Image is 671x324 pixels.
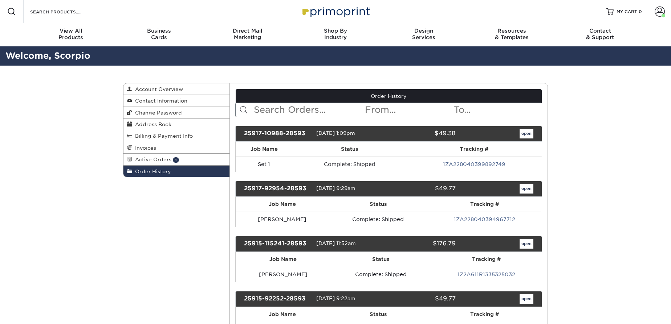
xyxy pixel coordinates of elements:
[383,294,461,304] div: $49.77
[236,252,331,267] th: Job Name
[292,28,380,34] span: Shop By
[173,157,179,163] span: 1
[123,166,229,177] a: Order History
[115,23,203,46] a: BusinessCards
[132,145,156,151] span: Invoices
[123,107,229,119] a: Change Password
[132,157,171,162] span: Active Orders
[203,28,292,41] div: Marketing
[520,129,533,138] a: open
[115,28,203,41] div: Cards
[132,121,171,127] span: Address Book
[316,185,355,191] span: [DATE] 9:29am
[253,103,365,117] input: Search Orders...
[123,130,229,142] a: Billing & Payment Info
[236,212,329,227] td: [PERSON_NAME]
[383,184,461,194] div: $49.77
[407,142,542,157] th: Tracking #
[236,197,329,212] th: Job Name
[132,169,171,174] span: Order History
[236,307,329,322] th: Job Name
[239,184,316,194] div: 25917-92954-28593
[468,28,556,41] div: & Templates
[427,197,542,212] th: Tracking #
[299,4,372,19] img: Primoprint
[331,252,431,267] th: Status
[239,294,316,304] div: 25915-92252-28593
[520,239,533,249] a: open
[379,23,468,46] a: DesignServices
[316,130,355,136] span: [DATE] 1:09pm
[556,28,644,41] div: & Support
[123,142,229,154] a: Invoices
[239,129,316,138] div: 25917-10988-28593
[639,9,642,14] span: 0
[316,240,356,246] span: [DATE] 11:52am
[427,307,542,322] th: Tracking #
[617,9,637,15] span: MY CART
[468,28,556,34] span: Resources
[123,95,229,107] a: Contact Information
[383,129,461,138] div: $49.38
[364,103,453,117] input: From...
[27,28,115,34] span: View All
[27,28,115,41] div: Products
[316,295,355,301] span: [DATE] 9:22am
[331,267,431,282] td: Complete: Shipped
[379,28,468,34] span: Design
[293,157,407,172] td: Complete: Shipped
[520,184,533,194] a: open
[236,267,331,282] td: [PERSON_NAME]
[203,23,292,46] a: Direct MailMarketing
[132,98,187,104] span: Contact Information
[123,154,229,165] a: Active Orders 1
[123,119,229,130] a: Address Book
[132,110,182,116] span: Change Password
[329,307,427,322] th: Status
[329,212,427,227] td: Complete: Shipped
[443,161,505,167] a: 1ZA228040399892749
[123,83,229,95] a: Account Overview
[27,23,115,46] a: View AllProducts
[431,252,542,267] th: Tracking #
[236,89,542,103] a: Order History
[520,294,533,304] a: open
[379,28,468,41] div: Services
[236,157,293,172] td: Set 1
[457,271,515,277] a: 1Z2A611R1335325032
[468,23,556,46] a: Resources& Templates
[293,142,407,157] th: Status
[29,7,100,16] input: SEARCH PRODUCTS.....
[239,239,316,249] div: 25915-115241-28593
[454,216,515,222] a: 1ZA228040394967712
[132,133,193,139] span: Billing & Payment Info
[292,28,380,41] div: Industry
[203,28,292,34] span: Direct Mail
[383,239,461,249] div: $176.79
[556,23,644,46] a: Contact& Support
[292,23,380,46] a: Shop ByIndustry
[115,28,203,34] span: Business
[556,28,644,34] span: Contact
[453,103,542,117] input: To...
[329,197,427,212] th: Status
[236,142,293,157] th: Job Name
[132,86,183,92] span: Account Overview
